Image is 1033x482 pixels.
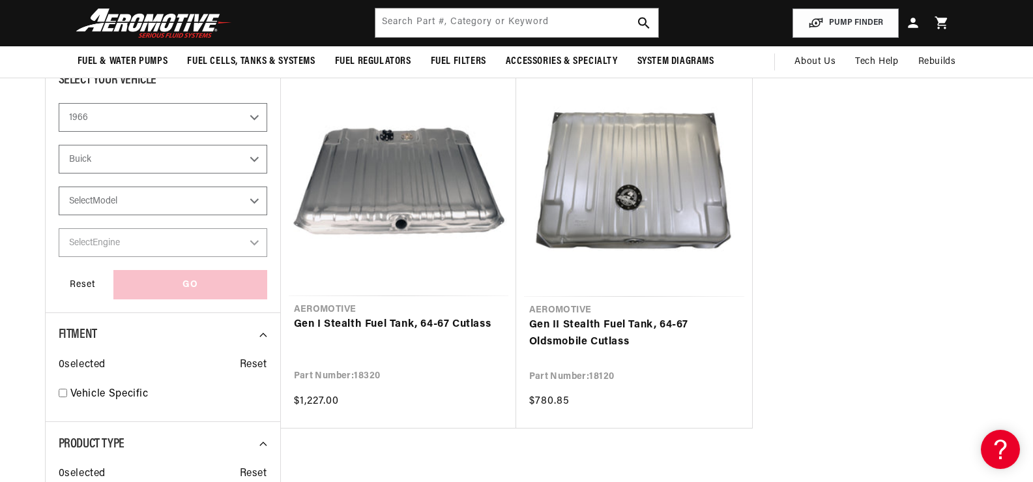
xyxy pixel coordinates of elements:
[431,55,486,68] span: Fuel Filters
[59,270,107,299] div: Reset
[59,228,267,257] select: Engine
[72,8,235,38] img: Aeromotive
[496,46,628,77] summary: Accessories & Specialty
[59,438,124,451] span: Product Type
[845,46,908,78] summary: Tech Help
[375,8,658,37] input: Search by Part Number, Category or Keyword
[78,55,168,68] span: Fuel & Water Pumps
[335,55,411,68] span: Fuel Regulators
[421,46,496,77] summary: Fuel Filters
[59,145,267,173] select: Make
[59,357,106,374] span: 0 selected
[794,57,836,67] span: About Us
[59,328,97,341] span: Fitment
[506,55,618,68] span: Accessories & Specialty
[909,46,966,78] summary: Rebuilds
[325,46,421,77] summary: Fuel Regulators
[187,55,315,68] span: Fuel Cells, Tanks & Systems
[59,103,267,132] select: Year
[785,46,845,78] a: About Us
[59,74,267,90] div: Select Your Vehicle
[70,386,267,403] a: Vehicle Specific
[637,55,714,68] span: System Diagrams
[68,46,178,77] summary: Fuel & Water Pumps
[529,317,739,350] a: Gen II Stealth Fuel Tank, 64-67 Oldsmobile Cutlass
[59,187,267,215] select: Model
[240,357,267,374] span: Reset
[294,316,503,333] a: Gen I Stealth Fuel Tank, 64-67 Cutlass
[628,46,724,77] summary: System Diagrams
[177,46,325,77] summary: Fuel Cells, Tanks & Systems
[630,8,658,37] button: search button
[855,55,898,69] span: Tech Help
[793,8,899,38] button: PUMP FINDER
[918,55,956,69] span: Rebuilds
